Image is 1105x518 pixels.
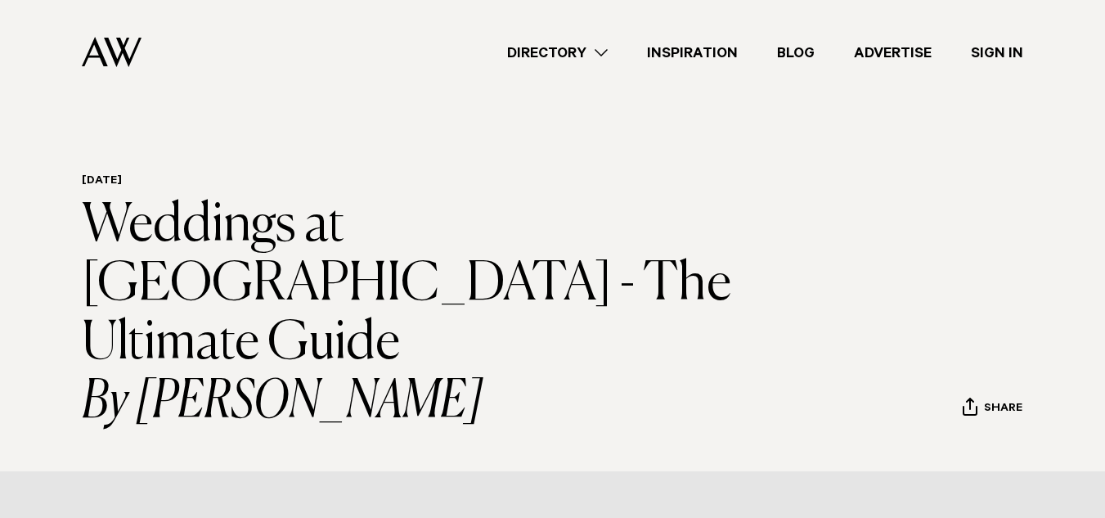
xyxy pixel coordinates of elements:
[487,42,627,64] a: Directory
[82,174,838,190] h6: [DATE]
[962,397,1023,421] button: Share
[834,42,951,64] a: Advertise
[82,37,141,67] img: Auckland Weddings Logo
[951,42,1043,64] a: Sign In
[757,42,834,64] a: Blog
[984,402,1022,417] span: Share
[627,42,757,64] a: Inspiration
[82,196,838,432] h1: Weddings at [GEOGRAPHIC_DATA] - The Ultimate Guide
[82,373,838,432] i: By [PERSON_NAME]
